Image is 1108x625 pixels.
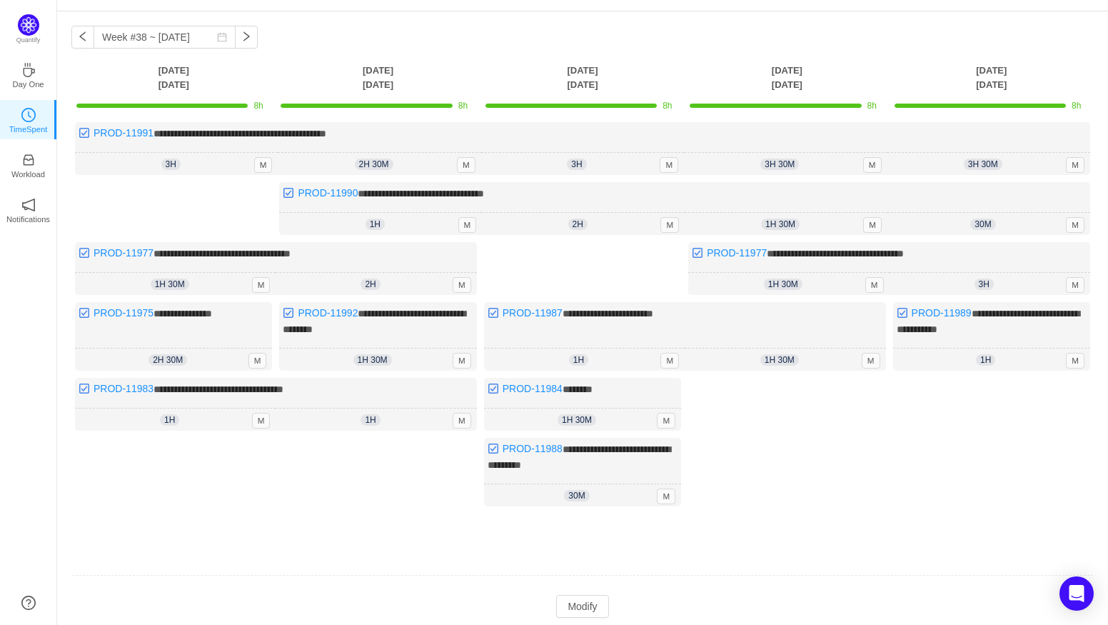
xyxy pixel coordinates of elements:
[503,443,563,454] a: PROD-11988
[21,153,36,167] i: icon: inbox
[1059,576,1094,611] div: Open Intercom Messenger
[453,413,471,429] span: M
[503,383,563,394] a: PROD-11984
[21,202,36,216] a: icon: notificationNotifications
[657,489,675,504] span: M
[21,596,36,610] a: icon: question-circle
[12,78,44,91] p: Day One
[361,279,380,290] span: 2h
[1072,101,1081,111] span: 8h
[94,26,236,49] input: Select a week
[974,279,994,290] span: 3h
[660,353,679,369] span: M
[21,108,36,122] i: icon: clock-circle
[217,32,227,42] i: icon: calendar
[865,277,884,293] span: M
[71,63,276,92] th: [DATE] [DATE]
[21,67,36,81] a: icon: coffeeDay One
[568,219,588,230] span: 2h
[366,219,385,230] span: 1h
[79,247,90,259] img: 10318
[488,383,499,394] img: 10318
[503,307,563,319] a: PROD-11987
[79,307,90,319] img: 10318
[760,354,799,366] span: 1h 30m
[252,413,271,429] span: M
[94,127,153,139] a: PROD-11991
[283,187,294,199] img: 10318
[453,277,471,293] span: M
[685,63,889,92] th: [DATE] [DATE]
[569,354,588,366] span: 1h
[558,414,596,426] span: 1h 30m
[21,198,36,212] i: icon: notification
[458,101,468,111] span: 8h
[457,157,475,173] span: M
[976,354,995,366] span: 1h
[761,219,800,230] span: 1h 30m
[94,247,153,259] a: PROD-11977
[488,443,499,454] img: 10318
[94,307,153,319] a: PROD-11975
[862,353,880,369] span: M
[161,159,181,170] span: 3h
[897,307,908,319] img: 10318
[283,307,294,319] img: 10318
[79,383,90,394] img: 10318
[160,414,179,426] span: 1h
[567,159,586,170] span: 3h
[692,247,703,259] img: 10318
[564,490,589,501] span: 30m
[890,63,1094,92] th: [DATE] [DATE]
[353,354,392,366] span: 1h 30m
[18,14,39,36] img: Quantify
[361,414,380,426] span: 1h
[657,413,675,429] span: M
[21,112,36,126] a: icon: clock-circleTimeSpent
[21,157,36,171] a: icon: inboxWorkload
[760,159,799,170] span: 3h 30m
[252,277,271,293] span: M
[9,123,48,136] p: TimeSpent
[235,26,258,49] button: icon: right
[298,307,358,319] a: PROD-11992
[660,157,678,173] span: M
[1066,353,1084,369] span: M
[71,26,94,49] button: icon: left
[21,63,36,77] i: icon: coffee
[912,307,972,319] a: PROD-11989
[79,127,90,139] img: 10318
[453,353,471,369] span: M
[556,595,608,618] button: Modify
[964,159,1002,170] span: 3h 30m
[458,217,477,233] span: M
[298,187,358,199] a: PROD-11990
[488,307,499,319] img: 10318
[248,353,267,369] span: M
[1066,277,1084,293] span: M
[16,36,41,46] p: Quantify
[660,217,679,233] span: M
[1066,217,1084,233] span: M
[707,247,767,259] a: PROD-11977
[970,219,995,230] span: 30m
[663,101,672,111] span: 8h
[253,101,263,111] span: 8h
[151,279,189,290] span: 1h 30m
[254,157,273,173] span: M
[276,63,480,92] th: [DATE] [DATE]
[764,279,802,290] span: 1h 30m
[11,168,45,181] p: Workload
[1066,157,1084,173] span: M
[355,159,393,170] span: 2h 30m
[863,217,882,233] span: M
[867,101,877,111] span: 8h
[863,157,882,173] span: M
[94,383,153,394] a: PROD-11983
[148,354,187,366] span: 2h 30m
[6,213,50,226] p: Notifications
[480,63,685,92] th: [DATE] [DATE]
